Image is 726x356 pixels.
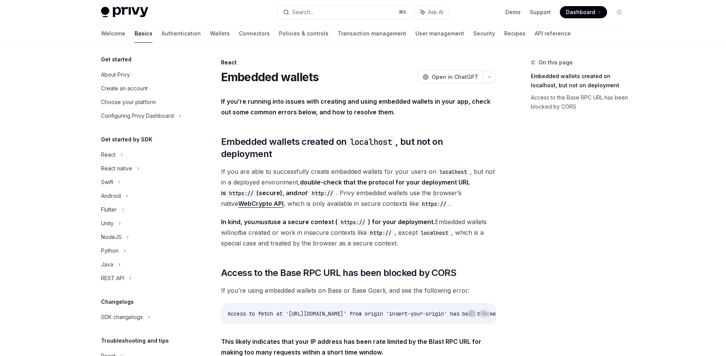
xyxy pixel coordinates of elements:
div: Java [101,260,113,269]
div: React [221,59,496,66]
a: Dashboard [560,6,607,18]
img: light logo [101,7,148,18]
div: React [101,150,115,159]
div: Create an account [101,84,147,93]
div: Swift [101,178,113,187]
div: Search... [292,8,314,17]
div: Flutter [101,205,117,214]
h5: Get started [101,55,131,64]
code: localhost [436,168,470,176]
code: https:// [338,218,368,226]
h1: Embedded wallets [221,70,319,84]
code: http:// [367,229,394,237]
div: Python [101,246,119,255]
button: Ask AI [479,308,489,318]
a: WebCrypto API [238,200,284,208]
div: NodeJS [101,233,122,242]
span: Ask AI [428,8,443,16]
button: Open in ChatGPT [418,71,483,83]
code: http:// [309,189,336,197]
span: Embedded wallets will be created or work in insecure contexts like , except , which is a special ... [221,216,496,249]
button: Copy the contents from the code block [467,308,477,318]
div: SDK changelogs [101,313,143,322]
code: https:// [226,189,256,197]
div: Configuring Privy Dashboard [101,111,174,120]
strong: This likely indicates that your IP address has been rate limited by the Blast RPC URL for making ... [221,338,481,356]
em: not [230,229,239,236]
div: About Privy [101,70,130,79]
a: Choose your platform [95,95,192,109]
strong: double-check that the protocol for your deployment URL is (secure), and [221,178,470,197]
a: Support [530,8,551,16]
a: Security [473,24,495,43]
strong: If you’re running into issues with creating and using embedded wallets in your app, check out som... [221,98,490,116]
em: must [255,218,270,226]
a: Recipes [504,24,526,43]
h5: Troubleshooting and tips [101,336,169,345]
span: Access to fetch at '[URL][DOMAIN_NAME]' from origin 'insert-your-origin' has been blocked by CORS... [228,310,554,317]
div: Choose your platform [101,98,156,107]
a: Access to the Base RPC URL has been blocked by CORS [531,91,631,113]
strong: In kind, you use a secure context ( ) for your deployment. [221,218,435,226]
button: Toggle dark mode [613,6,625,18]
span: If you are able to successfully create embedded wallets for your users on , but not in a deployed... [221,166,496,209]
span: ⌘ K [399,9,407,15]
a: Wallets [210,24,230,43]
a: Connectors [239,24,270,43]
a: Demo [505,8,521,16]
a: About Privy [95,68,192,82]
a: Welcome [101,24,125,43]
div: Unity [101,219,114,228]
span: If you’re using embedded wallets on Base or Base Goerli, and see the following error: [221,285,496,296]
button: Search...⌘K [278,5,411,19]
div: Android [101,191,121,200]
a: Transaction management [338,24,406,43]
a: Basics [135,24,152,43]
div: REST API [101,274,124,283]
span: Open in ChatGPT [432,73,478,81]
button: Ask AI [415,5,449,19]
span: Access to the Base RPC URL has been blocked by CORS [221,267,456,279]
div: React native [101,164,132,173]
code: localhost [418,229,451,237]
code: localhost [347,136,396,148]
a: Create an account [95,82,192,95]
span: Embedded wallets created on , but not on deployment [221,136,496,160]
a: API reference [535,24,571,43]
h5: Get started by SDK [101,135,152,144]
em: not [297,189,307,197]
span: On this page [538,58,573,67]
a: Authentication [162,24,201,43]
a: Policies & controls [279,24,329,43]
a: Embedded wallets created on localhost, but not on deployment [531,70,631,91]
a: User management [415,24,464,43]
code: https:// [419,200,449,208]
h5: Changelogs [101,297,134,306]
span: Dashboard [566,8,595,16]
